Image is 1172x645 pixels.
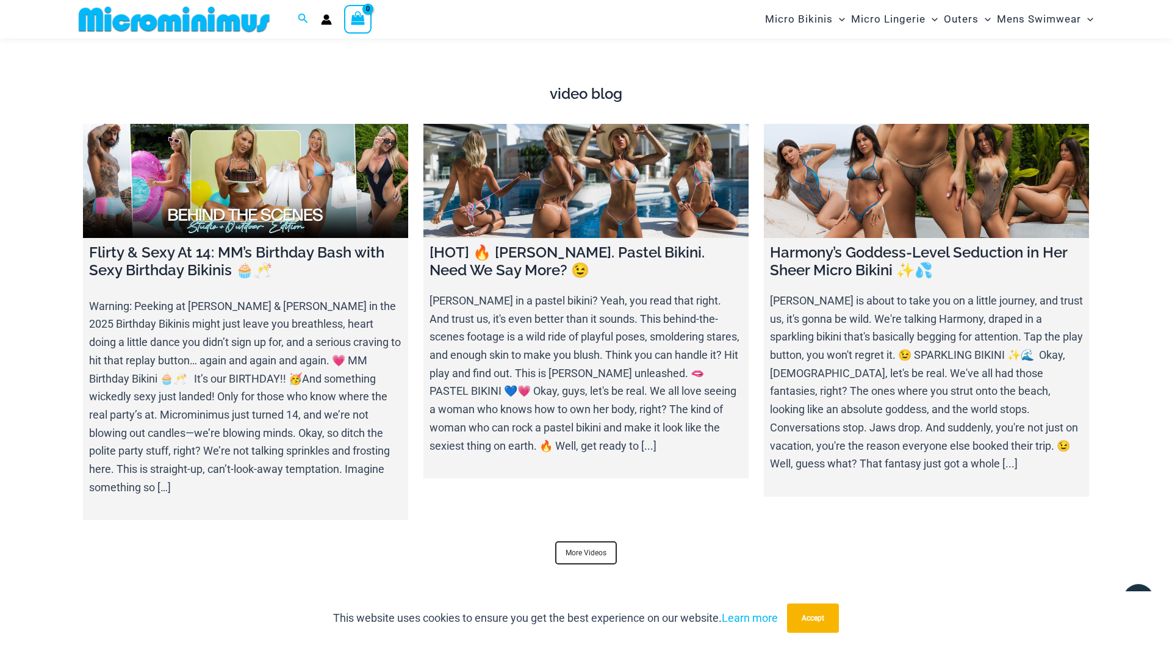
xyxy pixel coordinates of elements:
a: Learn more [722,611,778,624]
a: Micro LingerieMenu ToggleMenu Toggle [848,4,941,35]
a: More Videos [555,541,617,564]
p: [PERSON_NAME] is about to take you on a little journey, and trust us, it's gonna be wild. We're t... [770,292,1083,473]
p: Warning: Peeking at [PERSON_NAME] & [PERSON_NAME] in the 2025 Birthday Bikinis might just leave y... [89,297,402,497]
p: [PERSON_NAME] in a pastel bikini? Yeah, you read that right. And trust us, it's even better than ... [430,292,742,455]
p: This website uses cookies to ensure you get the best experience on our website. [333,609,778,627]
nav: Site Navigation [760,2,1099,37]
button: Accept [787,604,839,633]
span: Micro Bikinis [765,4,833,35]
span: Menu Toggle [926,4,938,35]
a: Mens SwimwearMenu ToggleMenu Toggle [994,4,1096,35]
span: Micro Lingerie [851,4,926,35]
img: MM SHOP LOGO FLAT [74,5,275,33]
a: Account icon link [321,14,332,25]
h4: Flirty & Sexy At 14: MM’s Birthday Bash with Sexy Birthday Bikinis 🧁🥂 [89,244,402,279]
h4: Harmony’s Goddess-Level Seduction in Her Sheer Micro Bikini ✨💦 [770,244,1083,279]
span: Menu Toggle [979,4,991,35]
span: Menu Toggle [1081,4,1093,35]
h4: video blog [83,85,1090,103]
span: Mens Swimwear [997,4,1081,35]
a: View Shopping Cart, empty [344,5,372,33]
a: Search icon link [298,12,309,27]
span: Outers [944,4,979,35]
span: Menu Toggle [833,4,845,35]
h4: [HOT] 🔥 [PERSON_NAME]. Pastel Bikini. Need We Say More? 😉 [430,244,742,279]
a: Micro BikinisMenu ToggleMenu Toggle [762,4,848,35]
a: OutersMenu ToggleMenu Toggle [941,4,994,35]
